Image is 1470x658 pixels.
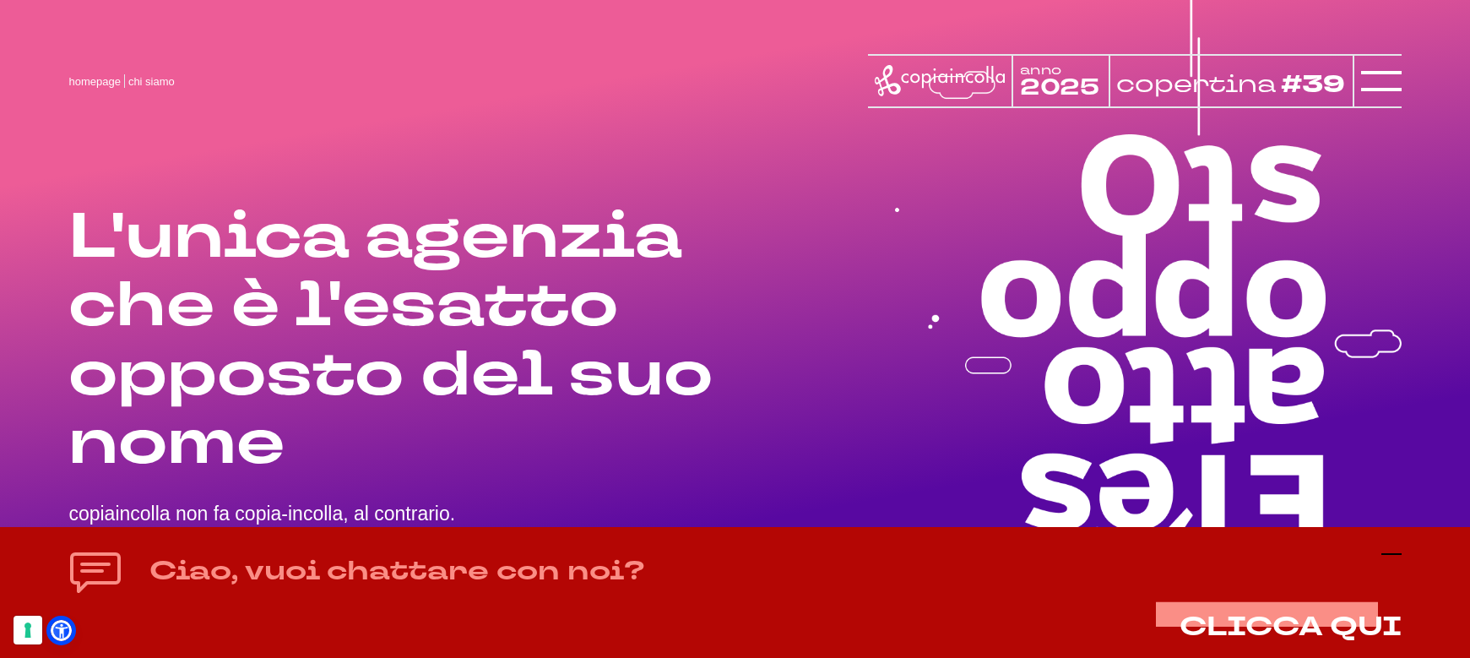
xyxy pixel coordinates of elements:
[51,620,72,641] a: Open Accessibility Menu
[149,552,645,590] h4: Ciao, vuoi chattare con noi?
[1116,68,1276,100] tspan: copertina
[1280,68,1344,101] tspan: #39
[128,75,175,88] span: chi siamo
[1180,612,1402,641] button: CLICCA QUI
[1180,608,1402,644] span: CLICCA QUI
[1020,60,1062,78] tspan: anno
[68,203,735,478] h1: L'unica agenzia che è l'esatto opposto del suo nome
[14,616,42,644] button: Le tue preferenze relative al consenso per le tecnologie di tracciamento
[68,498,735,623] p: copiaincolla non fa copia-incolla, al contrario. Nasce da un mosaico di professionalità trasversa...
[1020,72,1100,103] tspan: 2025
[68,75,120,88] a: homepage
